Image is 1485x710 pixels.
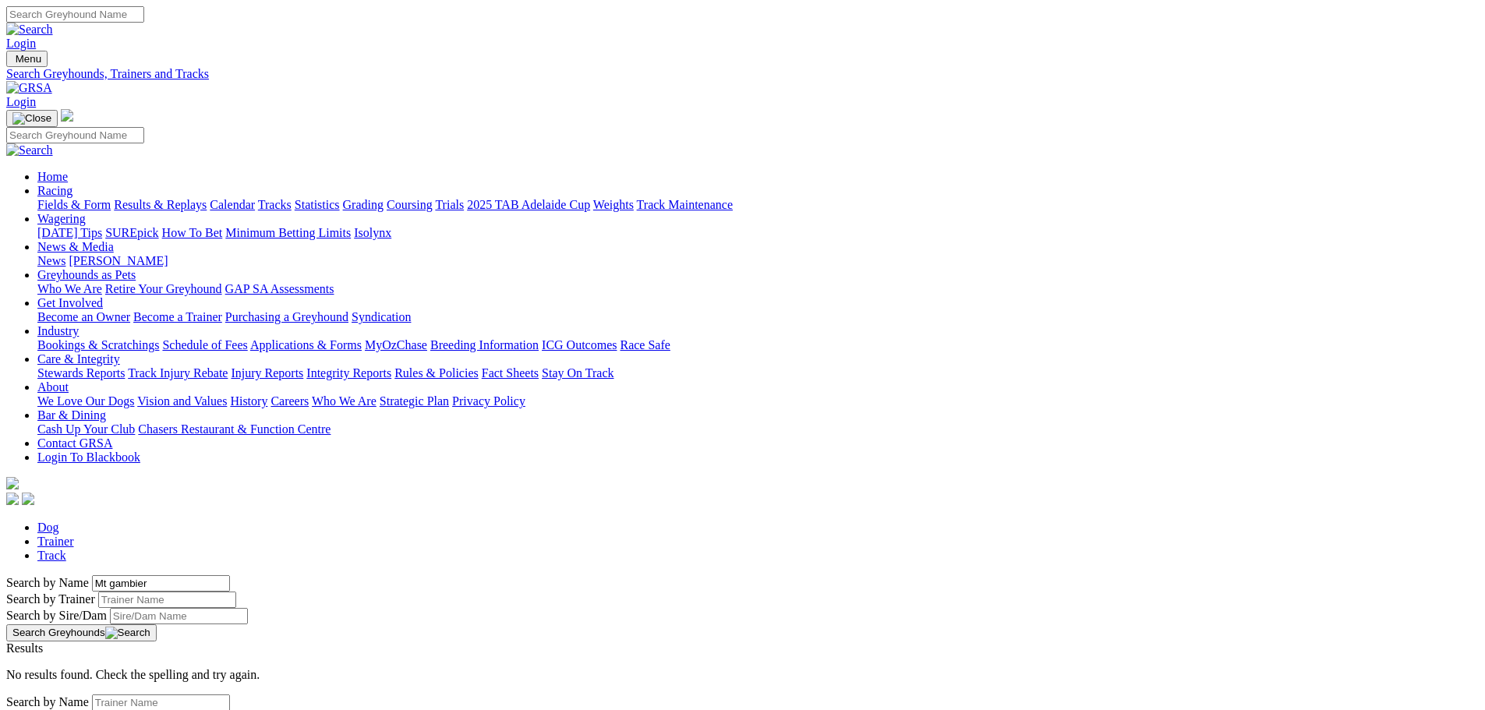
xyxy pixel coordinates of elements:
div: Bar & Dining [37,422,1479,436]
a: Breeding Information [430,338,539,351]
a: Injury Reports [231,366,303,380]
a: Coursing [387,198,433,211]
a: Schedule of Fees [162,338,247,351]
a: Industry [37,324,79,337]
img: Search [6,143,53,157]
a: Stay On Track [542,366,613,380]
a: Fact Sheets [482,366,539,380]
a: We Love Our Dogs [37,394,134,408]
input: Search by Sire/Dam name [110,608,248,624]
a: Track Injury Rebate [128,366,228,380]
a: Login To Blackbook [37,450,140,464]
button: Toggle navigation [6,51,48,67]
a: Minimum Betting Limits [225,226,351,239]
p: No results found. Check the spelling and try again. [6,668,1479,682]
a: Become a Trainer [133,310,222,323]
label: Search by Name [6,695,89,708]
a: Become an Owner [37,310,130,323]
div: Care & Integrity [37,366,1479,380]
a: Search Greyhounds, Trainers and Tracks [6,67,1479,81]
a: Home [37,170,68,183]
a: Chasers Restaurant & Function Centre [138,422,331,436]
img: Close [12,112,51,125]
input: Search by Greyhound name [92,575,230,592]
img: twitter.svg [22,493,34,505]
a: Privacy Policy [452,394,525,408]
img: Search [6,23,53,37]
span: Menu [16,53,41,65]
div: Greyhounds as Pets [37,282,1479,296]
a: [PERSON_NAME] [69,254,168,267]
a: Syndication [352,310,411,323]
a: Dog [37,521,59,534]
a: Bar & Dining [37,408,106,422]
a: Retire Your Greyhound [105,282,222,295]
a: Who We Are [37,282,102,295]
a: Login [6,37,36,50]
a: Weights [593,198,634,211]
a: Race Safe [620,338,670,351]
div: Wagering [37,226,1479,240]
img: logo-grsa-white.png [61,109,73,122]
a: Vision and Values [137,394,227,408]
a: 2025 TAB Adelaide Cup [467,198,590,211]
a: Rules & Policies [394,366,479,380]
a: ICG Outcomes [542,338,617,351]
a: History [230,394,267,408]
a: News [37,254,65,267]
label: Search by Sire/Dam [6,609,107,622]
div: Industry [37,338,1479,352]
img: facebook.svg [6,493,19,505]
a: Careers [270,394,309,408]
a: Greyhounds as Pets [37,268,136,281]
a: Wagering [37,212,86,225]
div: Results [6,641,1479,655]
a: About [37,380,69,394]
a: Trials [435,198,464,211]
img: logo-grsa-white.png [6,477,19,489]
a: Contact GRSA [37,436,112,450]
a: Track Maintenance [637,198,733,211]
a: Care & Integrity [37,352,120,366]
a: News & Media [37,240,114,253]
button: Toggle navigation [6,110,58,127]
a: Purchasing a Greyhound [225,310,348,323]
a: GAP SA Assessments [225,282,334,295]
img: Search [105,627,150,639]
a: Bookings & Scratchings [37,338,159,351]
a: Who We Are [312,394,377,408]
div: News & Media [37,254,1479,268]
a: Login [6,95,36,108]
div: About [37,394,1479,408]
a: Track [37,549,66,562]
a: Statistics [295,198,340,211]
label: Search by Trainer [6,592,95,606]
a: Trainer [37,535,74,548]
a: Calendar [210,198,255,211]
a: Get Involved [37,296,103,309]
a: Racing [37,184,72,197]
a: Isolynx [354,226,391,239]
input: Search [6,127,144,143]
input: Search [6,6,144,23]
button: Search Greyhounds [6,624,157,641]
a: Grading [343,198,384,211]
a: Strategic Plan [380,394,449,408]
a: Results & Replays [114,198,207,211]
a: Tracks [258,198,292,211]
div: Get Involved [37,310,1479,324]
a: [DATE] Tips [37,226,102,239]
a: MyOzChase [365,338,427,351]
a: Stewards Reports [37,366,125,380]
a: Integrity Reports [306,366,391,380]
a: Fields & Form [37,198,111,211]
a: Applications & Forms [250,338,362,351]
a: Cash Up Your Club [37,422,135,436]
input: Search by Trainer name [98,592,236,608]
a: SUREpick [105,226,158,239]
img: GRSA [6,81,52,95]
div: Racing [37,198,1479,212]
label: Search by Name [6,576,89,589]
a: How To Bet [162,226,223,239]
